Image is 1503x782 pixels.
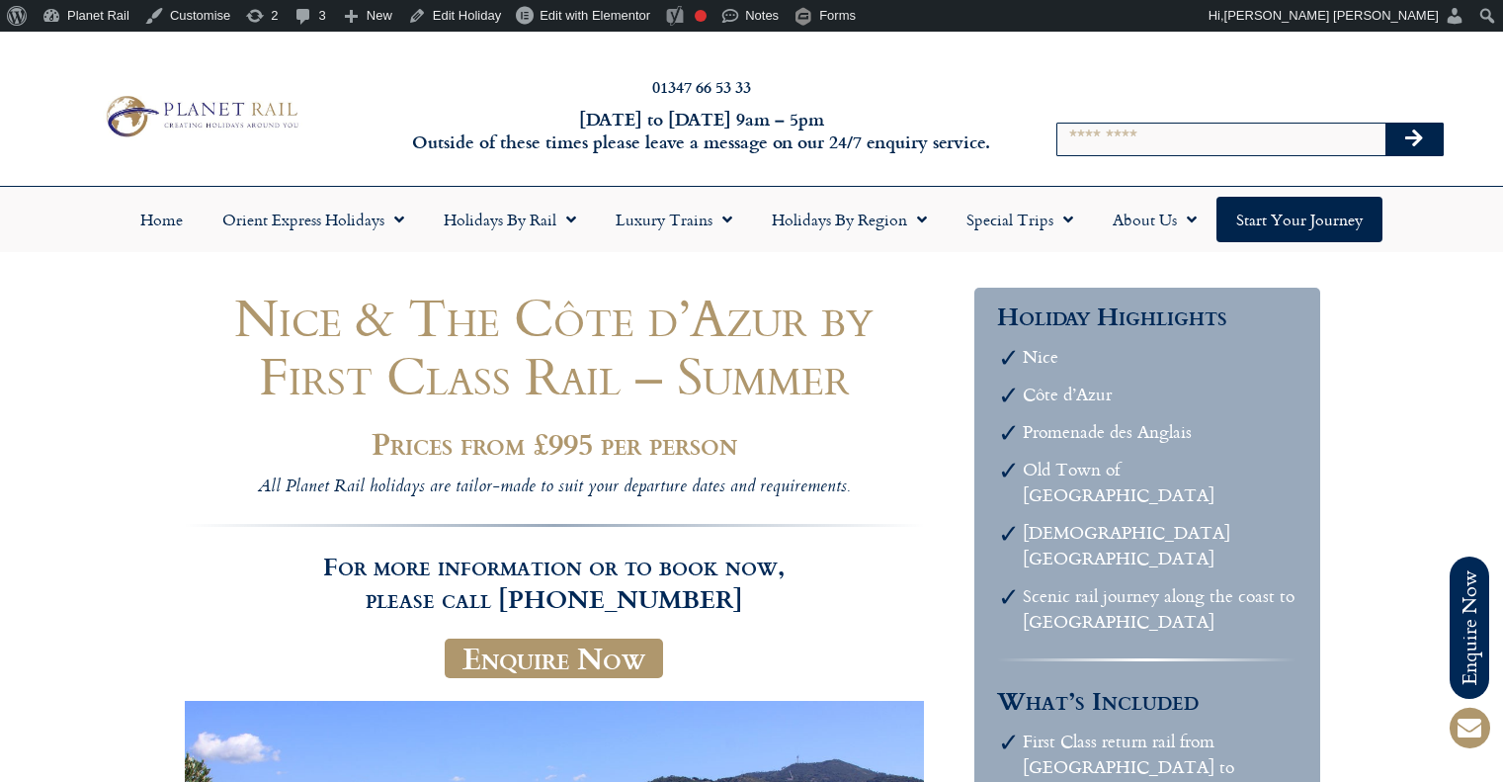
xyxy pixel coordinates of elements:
[596,197,752,242] a: Luxury Trains
[10,197,1493,242] nav: Menu
[1093,197,1216,242] a: About Us
[652,75,751,98] a: 01347 66 53 33
[184,524,925,615] h3: For more information or to book now, please call [PHONE_NUMBER]
[1023,457,1296,509] li: Old Town of [GEOGRAPHIC_DATA]
[98,91,303,141] img: Planet Rail Train Holidays Logo
[424,197,596,242] a: Holidays by Rail
[1023,419,1296,445] li: Promenade des Anglais
[947,197,1093,242] a: Special Trips
[997,300,1296,332] h3: Holiday Highlights
[1023,344,1296,370] li: Nice
[121,197,203,242] a: Home
[203,197,424,242] a: Orient Express Holidays
[997,684,1296,717] h3: What’s Included
[540,8,650,23] span: Edit with Elementor
[1224,8,1439,23] span: [PERSON_NAME] [PERSON_NAME]
[445,639,663,678] a: Enquire Now
[1216,197,1382,242] a: Start your Journey
[1023,583,1296,636] li: Scenic rail journey along the coast to [GEOGRAPHIC_DATA]
[695,10,707,22] div: Focus keyphrase not set
[258,474,850,502] i: All Planet Rail holidays are tailor-made to suit your departure dates and requirements.
[1023,520,1296,572] li: [DEMOGRAPHIC_DATA][GEOGRAPHIC_DATA]
[184,427,925,461] h2: Prices from £995 per person
[752,197,947,242] a: Holidays by Region
[1385,124,1443,155] button: Search
[184,288,925,404] h1: Nice & The Côte d’Azur by First Class Rail – Summer
[1023,382,1296,407] li: Côte d’Azur
[406,108,997,154] h6: [DATE] to [DATE] 9am – 5pm Outside of these times please leave a message on our 24/7 enquiry serv...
